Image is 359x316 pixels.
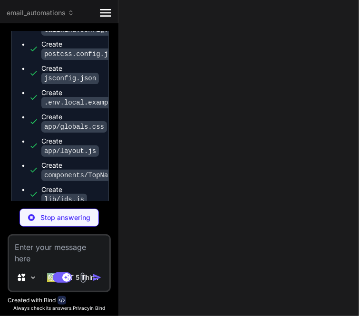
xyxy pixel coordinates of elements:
[78,272,88,283] img: attachment
[41,73,99,84] code: jsconfig.json
[41,194,87,205] code: lib/ids.js
[41,161,127,180] div: Create
[8,305,111,312] p: Always check its answers. in Bind
[41,145,99,157] code: app/layout.js
[29,274,37,282] img: Pick Models
[40,213,90,222] p: Stop answering
[8,297,56,304] p: Created with Bind
[73,305,90,311] span: Privacy
[92,273,102,282] img: icon
[58,296,66,305] img: bind-logo
[7,8,74,18] span: email_automations
[41,170,127,181] code: components/TopNav.js
[47,273,57,282] img: GPT 5 Thinking Medium
[41,136,99,156] div: Create
[41,39,115,59] div: Create
[41,48,115,60] code: postcss.config.js
[41,64,99,83] div: Create
[41,112,107,132] div: Create
[41,97,119,108] code: .env.local.example
[41,121,107,133] code: app/globals.css
[41,88,119,107] div: Create
[41,185,99,204] div: Create
[41,15,119,35] div: Create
